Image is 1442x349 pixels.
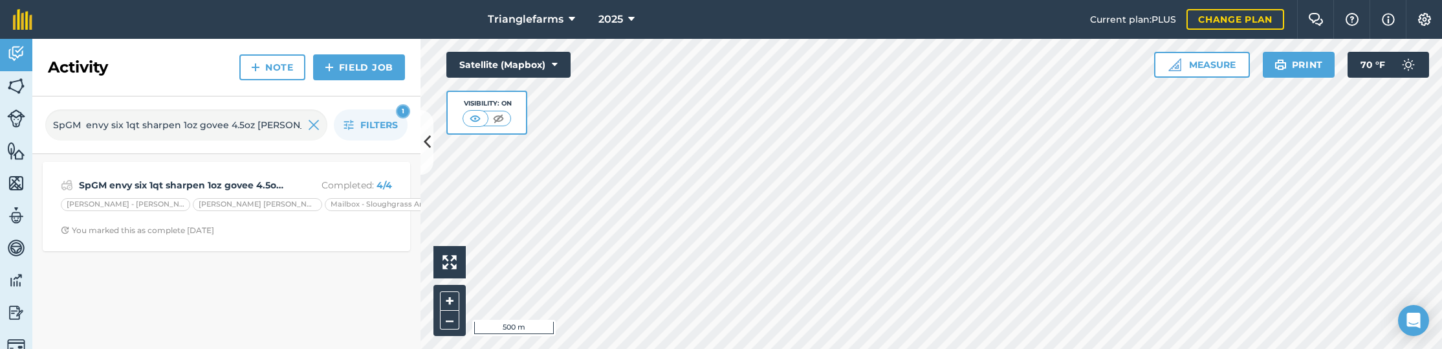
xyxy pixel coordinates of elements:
div: 1 [396,104,410,118]
h2: Activity [48,57,108,78]
img: svg+xml;base64,PHN2ZyB4bWxucz0iaHR0cDovL3d3dy53My5vcmcvMjAwMC9zdmciIHdpZHRoPSI1NiIgaGVpZ2h0PSI2MC... [7,174,25,193]
img: svg+xml;base64,PHN2ZyB4bWxucz0iaHR0cDovL3d3dy53My5vcmcvMjAwMC9zdmciIHdpZHRoPSIxNCIgaGVpZ2h0PSIyNC... [325,60,334,75]
a: SpGM envy six 1qt sharpen 1oz govee 4.5oz [PERSON_NAME]Completed: 4/4[PERSON_NAME] - [PERSON_NAME... [50,170,402,243]
strong: SpGM envy six 1qt sharpen 1oz govee 4.5oz [PERSON_NAME] [79,178,284,192]
div: [PERSON_NAME] - [PERSON_NAME] [PERSON_NAME] Mix 10397 [61,198,190,211]
img: Ruler icon [1168,58,1181,71]
strong: 4 / 4 [377,179,392,191]
button: 70 °F [1348,52,1429,78]
img: svg+xml;base64,PHN2ZyB4bWxucz0iaHR0cDovL3d3dy53My5vcmcvMjAwMC9zdmciIHdpZHRoPSI1MCIgaGVpZ2h0PSI0MC... [467,112,483,125]
span: Trianglefarms [488,12,563,27]
img: svg+xml;base64,PD94bWwgdmVyc2lvbj0iMS4wIiBlbmNvZGluZz0idXRmLTgiPz4KPCEtLSBHZW5lcmF0b3I6IEFkb2JlIE... [7,206,25,225]
img: svg+xml;base64,PHN2ZyB4bWxucz0iaHR0cDovL3d3dy53My5vcmcvMjAwMC9zdmciIHdpZHRoPSIxOSIgaGVpZ2h0PSIyNC... [1274,57,1287,73]
span: Current plan : PLUS [1090,12,1176,27]
div: You marked this as complete [DATE] [61,225,214,236]
button: Satellite (Mapbox) [446,52,571,78]
img: Clock with arrow pointing clockwise [61,226,69,234]
span: 2025 [598,12,623,27]
img: svg+xml;base64,PHN2ZyB4bWxucz0iaHR0cDovL3d3dy53My5vcmcvMjAwMC9zdmciIHdpZHRoPSI1MCIgaGVpZ2h0PSI0MC... [490,112,507,125]
img: svg+xml;base64,PD94bWwgdmVyc2lvbj0iMS4wIiBlbmNvZGluZz0idXRmLTgiPz4KPCEtLSBHZW5lcmF0b3I6IEFkb2JlIE... [7,109,25,128]
button: Measure [1154,52,1250,78]
a: Change plan [1186,9,1284,30]
img: svg+xml;base64,PD94bWwgdmVyc2lvbj0iMS4wIiBlbmNvZGluZz0idXRmLTgiPz4KPCEtLSBHZW5lcmF0b3I6IEFkb2JlIE... [1395,52,1421,78]
span: 70 ° F [1360,52,1385,78]
div: Mailbox - Sloughgrass American 80158 24 [325,198,454,211]
img: A question mark icon [1344,13,1360,26]
div: Open Intercom Messenger [1398,305,1429,336]
button: Filters [334,109,408,141]
img: Two speech bubbles overlapping with the left bubble in the forefront [1308,13,1324,26]
img: Four arrows, one pointing top left, one top right, one bottom right and the last bottom left [442,255,457,269]
p: Completed : [289,178,392,192]
a: Field Job [313,54,405,80]
img: svg+xml;base64,PHN2ZyB4bWxucz0iaHR0cDovL3d3dy53My5vcmcvMjAwMC9zdmciIHdpZHRoPSIyMiIgaGVpZ2h0PSIzMC... [308,117,320,133]
a: Note [239,54,305,80]
img: svg+xml;base64,PD94bWwgdmVyc2lvbj0iMS4wIiBlbmNvZGluZz0idXRmLTgiPz4KPCEtLSBHZW5lcmF0b3I6IEFkb2JlIE... [7,44,25,63]
img: svg+xml;base64,PHN2ZyB4bWxucz0iaHR0cDovL3d3dy53My5vcmcvMjAwMC9zdmciIHdpZHRoPSIxNyIgaGVpZ2h0PSIxNy... [1382,12,1395,27]
img: svg+xml;base64,PD94bWwgdmVyc2lvbj0iMS4wIiBlbmNvZGluZz0idXRmLTgiPz4KPCEtLSBHZW5lcmF0b3I6IEFkb2JlIE... [7,303,25,322]
img: svg+xml;base64,PD94bWwgdmVyc2lvbj0iMS4wIiBlbmNvZGluZz0idXRmLTgiPz4KPCEtLSBHZW5lcmF0b3I6IEFkb2JlIE... [7,238,25,258]
button: Print [1263,52,1335,78]
img: fieldmargin Logo [13,9,32,30]
img: svg+xml;base64,PD94bWwgdmVyc2lvbj0iMS4wIiBlbmNvZGluZz0idXRmLTgiPz4KPCEtLSBHZW5lcmF0b3I6IEFkb2JlIE... [61,177,73,193]
img: svg+xml;base64,PHN2ZyB4bWxucz0iaHR0cDovL3d3dy53My5vcmcvMjAwMC9zdmciIHdpZHRoPSI1NiIgaGVpZ2h0PSI2MC... [7,141,25,161]
div: Visibility: On [463,98,512,109]
button: + [440,291,459,311]
img: svg+xml;base64,PD94bWwgdmVyc2lvbj0iMS4wIiBlbmNvZGluZz0idXRmLTgiPz4KPCEtLSBHZW5lcmF0b3I6IEFkb2JlIE... [7,271,25,290]
img: svg+xml;base64,PHN2ZyB4bWxucz0iaHR0cDovL3d3dy53My5vcmcvMjAwMC9zdmciIHdpZHRoPSIxNCIgaGVpZ2h0PSIyNC... [251,60,260,75]
img: svg+xml;base64,PHN2ZyB4bWxucz0iaHR0cDovL3d3dy53My5vcmcvMjAwMC9zdmciIHdpZHRoPSI1NiIgaGVpZ2h0PSI2MC... [7,76,25,96]
img: A cog icon [1417,13,1432,26]
button: – [440,311,459,330]
input: Search for an activity [45,109,327,141]
div: [PERSON_NAME] [PERSON_NAME][GEOGRAPHIC_DATA] Perennial 10104 25 [193,198,322,211]
span: Filters [360,118,398,132]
